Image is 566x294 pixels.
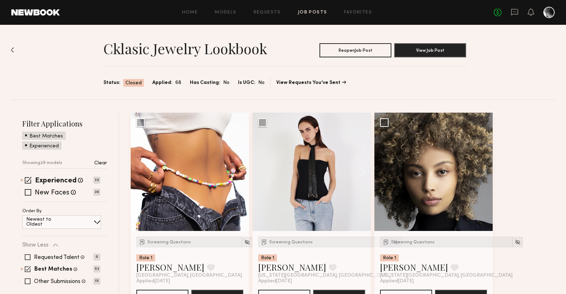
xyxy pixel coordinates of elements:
[94,278,100,284] p: 15
[380,254,399,261] div: Role 1
[35,177,77,185] label: Experienced
[125,80,142,87] span: Closed
[136,273,242,278] span: [GEOGRAPHIC_DATA], [GEOGRAPHIC_DATA]
[29,134,63,139] p: Best Matches
[139,238,146,245] img: Submission Icon
[261,238,268,245] img: Submission Icon
[394,43,466,57] button: View Job Post
[254,10,281,15] a: Requests
[94,254,100,260] p: 0
[34,279,80,284] label: Other Submissions
[276,80,346,85] a: View Requests You’ve Sent
[380,278,487,284] div: Applied [DATE]
[136,278,243,284] div: Applied [DATE]
[344,10,372,15] a: Favorites
[103,79,120,87] span: Status:
[94,177,100,183] p: 32
[34,255,79,260] label: Requested Talent
[298,10,327,15] a: Job Posts
[258,278,365,284] div: Applied [DATE]
[26,217,68,227] p: Newest to Oldest
[175,79,181,87] span: 68
[94,161,107,166] p: Clear
[319,43,391,57] button: ReopenJob Post
[258,79,265,87] span: No
[152,79,172,87] span: Applied:
[190,79,220,87] span: Has Casting:
[182,10,198,15] a: Home
[391,240,435,244] span: Screening Questions
[94,189,100,196] p: 36
[269,240,313,244] span: Screening Questions
[136,261,204,273] a: [PERSON_NAME]
[383,238,390,245] img: Submission Icon
[94,266,100,272] p: 53
[223,79,230,87] span: No
[215,10,236,15] a: Models
[380,273,513,278] span: [US_STATE][GEOGRAPHIC_DATA], [GEOGRAPHIC_DATA]
[515,239,521,245] img: Unhide Model
[35,190,69,197] label: New Faces
[34,267,72,272] label: Best Matches
[22,119,107,128] h2: Filter Applications
[258,273,391,278] span: [US_STATE][GEOGRAPHIC_DATA], [GEOGRAPHIC_DATA]
[103,40,267,57] h1: Cklasic Jewelry Lookbook
[238,79,255,87] span: Is UGC:
[258,261,326,273] a: [PERSON_NAME]
[11,47,14,53] img: Back to previous page
[380,261,448,273] a: [PERSON_NAME]
[244,239,250,245] img: Unhide Model
[22,209,42,214] p: Order By
[22,161,62,165] p: Showing 29 models
[147,240,191,244] span: Screening Questions
[22,242,49,248] p: Show Less
[29,144,59,149] p: Experienced
[136,254,155,261] div: Role 1
[258,254,277,261] div: Role 1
